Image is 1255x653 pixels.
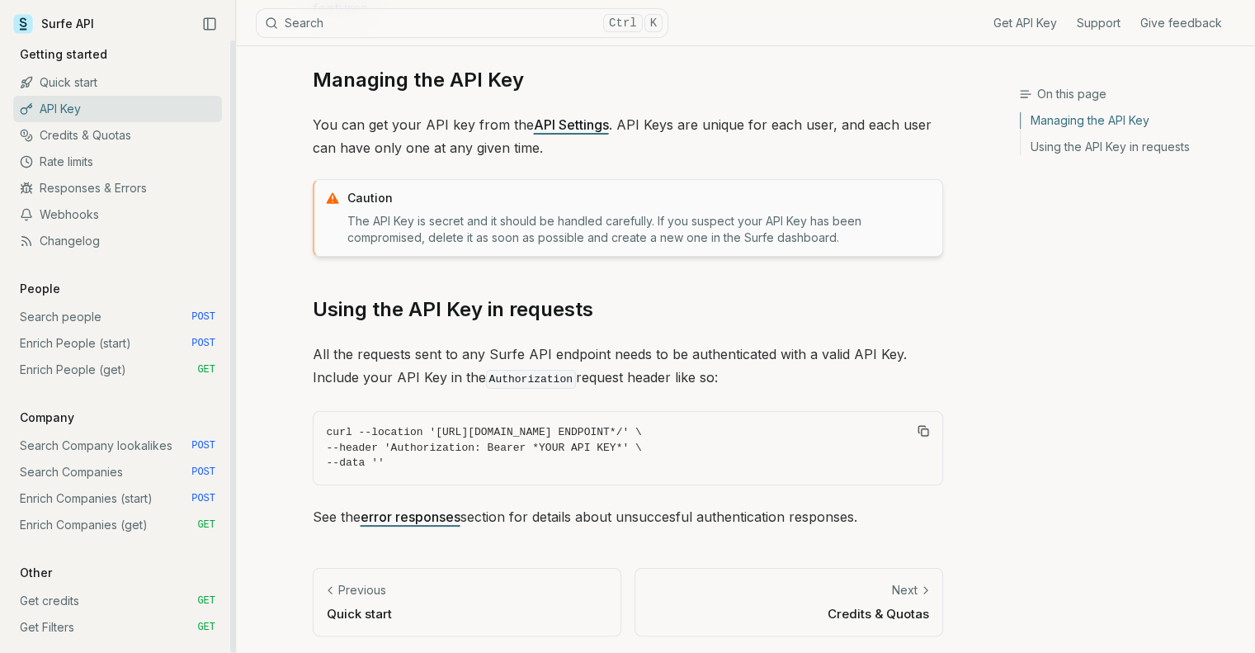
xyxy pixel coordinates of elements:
p: All the requests sent to any Surfe API endpoint needs to be authenticated with a valid API Key. I... [313,343,943,391]
button: SearchCtrlK [256,8,668,38]
a: Responses & Errors [13,175,222,201]
p: Getting started [13,46,114,63]
a: Give feedback [1140,15,1222,31]
span: GET [197,621,215,634]
a: Managing the API Key [1021,112,1242,134]
a: Using the API Key in requests [313,296,593,323]
a: API Key [13,96,222,122]
a: Quick start [13,69,222,96]
span: GET [197,518,215,532]
span: POST [191,492,215,505]
button: Collapse Sidebar [197,12,222,36]
p: Quick start [327,605,607,622]
p: You can get your API key from the . API Keys are unique for each user, and each user can have onl... [313,113,943,159]
a: error responses [361,509,460,525]
p: Next [892,582,918,599]
a: NextCredits & Quotas [635,568,943,636]
span: GET [197,594,215,608]
a: Enrich Companies (get) GET [13,512,222,538]
p: People [13,281,67,297]
a: Enrich Companies (start) POST [13,485,222,512]
a: Credits & Quotas [13,122,222,149]
p: Previous [338,582,386,599]
h3: On this page [1019,86,1242,102]
a: Support [1077,15,1121,31]
span: GET [197,363,215,376]
a: Get API Key [993,15,1057,31]
p: See the section for details about unsuccesful authentication responses. [313,505,943,528]
p: Caution [347,190,932,206]
a: Managing the API Key [313,67,524,93]
a: Enrich People (get) GET [13,357,222,383]
a: Search Company lookalikes POST [13,433,222,459]
a: Search people POST [13,304,222,330]
a: Search Companies POST [13,459,222,485]
p: Credits & Quotas [649,605,929,622]
a: Get credits GET [13,588,222,614]
a: Using the API Key in requests [1021,134,1242,155]
p: Other [13,565,59,581]
button: Copy Text [911,419,936,443]
kbd: Ctrl [603,14,643,32]
a: Enrich People (start) POST [13,330,222,357]
span: POST [191,310,215,324]
code: Authorization [486,370,576,389]
a: Get Filters GET [13,614,222,641]
a: Webhooks [13,201,222,228]
a: PreviousQuick start [313,568,621,636]
a: Rate limits [13,149,222,175]
span: POST [191,439,215,452]
p: Company [13,409,81,426]
a: API Settings [534,116,609,133]
a: Changelog [13,228,222,254]
a: Surfe API [13,12,94,36]
span: POST [191,337,215,350]
kbd: K [644,14,663,32]
p: The API Key is secret and it should be handled carefully. If you suspect your API Key has been co... [347,213,932,246]
span: POST [191,466,215,479]
code: curl --location '[URL][DOMAIN_NAME] ENDPOINT*/' \ --header 'Authorization: Bearer *YOUR API KEY*'... [327,425,929,471]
